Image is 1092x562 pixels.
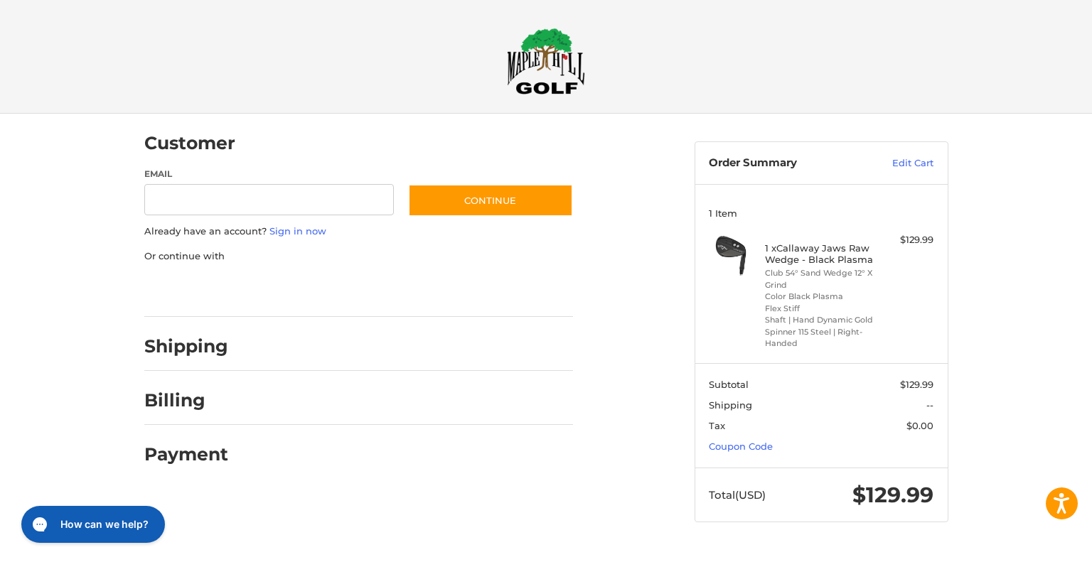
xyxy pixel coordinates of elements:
[765,242,874,266] h4: 1 x Callaway Jaws Raw Wedge - Black Plasma
[144,249,573,264] p: Or continue with
[144,168,395,180] label: Email
[144,389,227,411] h2: Billing
[139,277,246,303] iframe: PayPal-paypal
[926,399,933,411] span: --
[144,335,228,357] h2: Shipping
[380,277,487,303] iframe: PayPal-venmo
[709,420,725,431] span: Tax
[765,291,874,303] li: Color Black Plasma
[507,28,585,94] img: Maple Hill Golf
[144,443,228,465] h2: Payment
[709,379,749,390] span: Subtotal
[709,207,933,219] h3: 1 Item
[709,441,773,452] a: Coupon Code
[709,156,862,171] h3: Order Summary
[877,233,933,247] div: $129.99
[144,225,573,239] p: Already have an account?
[709,399,752,411] span: Shipping
[144,132,235,154] h2: Customer
[765,314,874,350] li: Shaft | Hand Dynamic Gold Spinner 115 Steel | Right-Handed
[765,267,874,291] li: Club 54° Sand Wedge 12° X Grind
[269,225,326,237] a: Sign in now
[709,488,766,502] span: Total (USD)
[765,303,874,315] li: Flex Stiff
[900,379,933,390] span: $129.99
[862,156,933,171] a: Edit Cart
[14,501,168,548] iframe: Gorgias live chat messenger
[260,277,367,303] iframe: PayPal-paylater
[906,420,933,431] span: $0.00
[852,482,933,508] span: $129.99
[408,184,573,217] button: Continue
